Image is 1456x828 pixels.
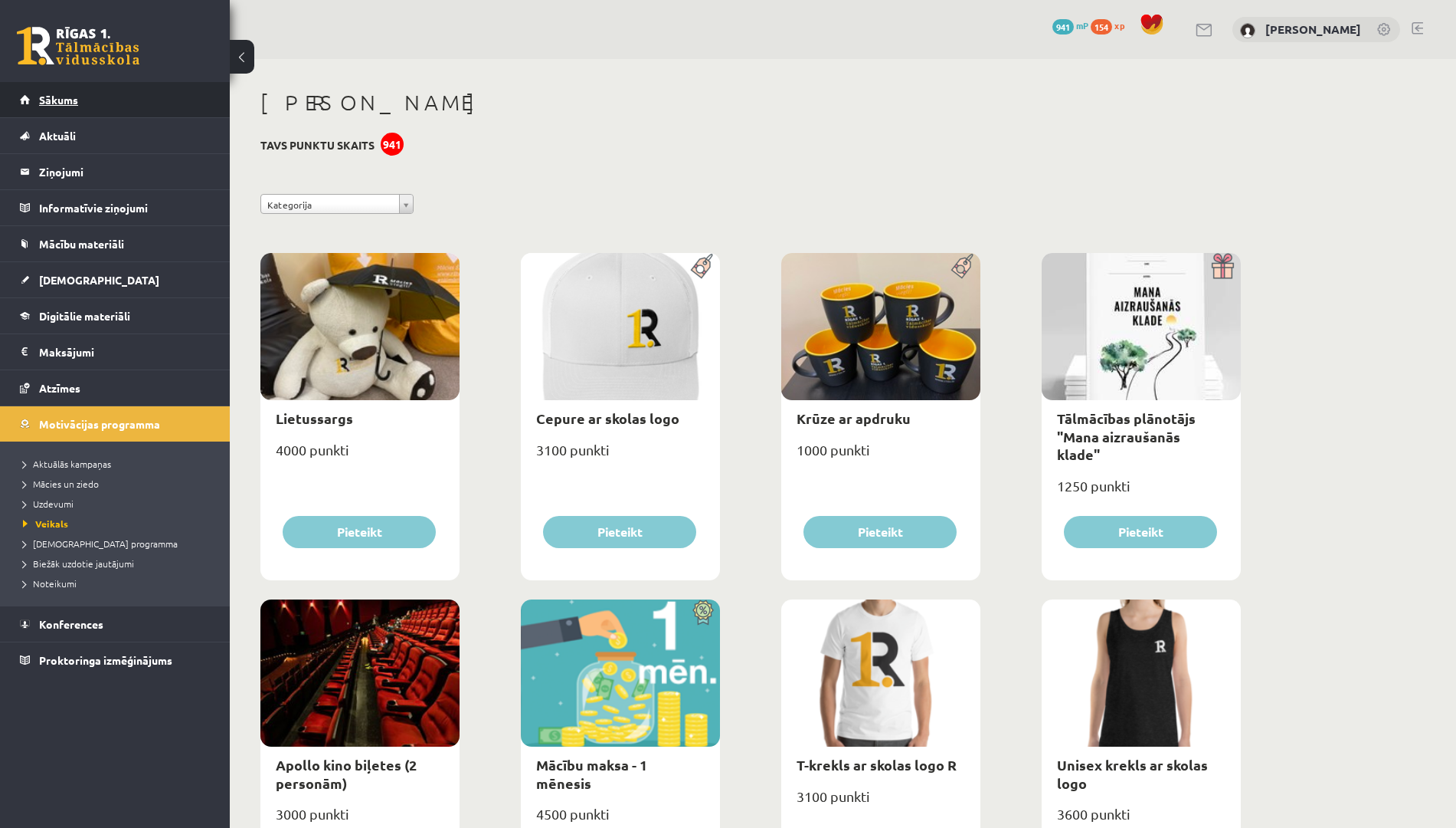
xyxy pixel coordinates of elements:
a: Ziņojumi [20,154,211,189]
img: Populāra prece [946,253,980,279]
a: Informatīvie ziņojumi [20,190,211,225]
span: mP [1076,19,1088,31]
h1: [PERSON_NAME] [260,90,1241,116]
div: 941 [381,133,404,156]
div: 3100 punkti [521,437,720,475]
span: Mācies un ziedo [23,478,99,490]
img: Gustavs Skreija [1240,23,1255,38]
legend: Maksājumi [39,334,211,370]
span: [DEMOGRAPHIC_DATA] programma [23,537,178,550]
a: Noteikumi [23,577,214,590]
a: Biežāk uzdotie jautājumi [23,557,214,570]
a: Cepure ar skolas logo [536,409,679,427]
div: 4000 punkti [260,437,460,475]
a: Mācību materiāli [20,226,211,261]
legend: Ziņojumi [39,154,211,189]
div: 1000 punkti [781,437,980,475]
span: Aktuālās kampaņas [23,458,111,470]
a: Krūze ar apdruku [797,409,911,427]
span: [DEMOGRAPHIC_DATA] [39,273,159,287]
span: Atzīmes [39,381,80,395]
img: Populāra prece [685,253,720,279]
a: Uzdevumi [23,497,214,511]
a: Atzīmes [20,370,211,406]
span: 154 [1091,19,1112,34]
a: Apollo kino biļetes (2 personām) [276,756,417,791]
a: Rīgas 1. Tālmācības vidusskola [17,27,139,65]
a: 154 xp [1091,19,1132,31]
span: Uzdevumi [23,498,74,510]
h3: Tavs punktu skaits [260,139,375,152]
span: Konferences [39,617,103,631]
a: Aktuāli [20,118,211,153]
a: Lietussargs [276,409,353,427]
a: Unisex krekls ar skolas logo [1057,756,1208,791]
span: Sākums [39,93,78,107]
button: Pieteikt [283,516,436,548]
a: [DEMOGRAPHIC_DATA] [20,262,211,297]
span: Biežāk uzdotie jautājumi [23,557,134,570]
a: Kategorija [260,194,414,214]
a: Motivācijas programma [20,406,211,442]
span: Aktuāli [39,129,76,143]
legend: Informatīvie ziņojumi [39,190,211,225]
span: 941 [1052,19,1074,34]
a: T-krekls ar skolas logo R [797,756,957,774]
span: Noteikumi [23,577,77,590]
button: Pieteikt [1064,516,1217,548]
a: Mācies un ziedo [23,477,214,491]
span: Veikals [23,517,68,530]
span: xp [1114,19,1124,31]
a: Maksājumi [20,334,211,370]
a: Aktuālās kampaņas [23,457,214,471]
span: Motivācijas programma [39,417,160,431]
span: Mācību materiāli [39,237,124,251]
a: 941 mP [1052,19,1088,31]
a: Mācību maksa - 1 mēnesis [536,756,647,791]
a: [DEMOGRAPHIC_DATA] programma [23,537,214,550]
img: Dāvana ar pārsteigumu [1206,253,1241,279]
a: Konferences [20,606,211,642]
a: Veikals [23,517,214,531]
a: Sākums [20,82,211,117]
button: Pieteikt [803,516,957,548]
span: Digitālie materiāli [39,309,130,323]
span: Kategorija [267,195,393,215]
button: Pieteikt [543,516,696,548]
div: 1250 punkti [1042,473,1241,511]
a: Tālmācības plānotājs "Mana aizraušanās klade" [1057,409,1196,463]
a: [PERSON_NAME] [1265,21,1361,37]
span: Proktoringa izmēģinājums [39,653,172,667]
img: Atlaide [685,600,720,626]
a: Digitālie materiāli [20,298,211,333]
div: 3100 punkti [781,784,980,822]
a: Proktoringa izmēģinājums [20,642,211,678]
